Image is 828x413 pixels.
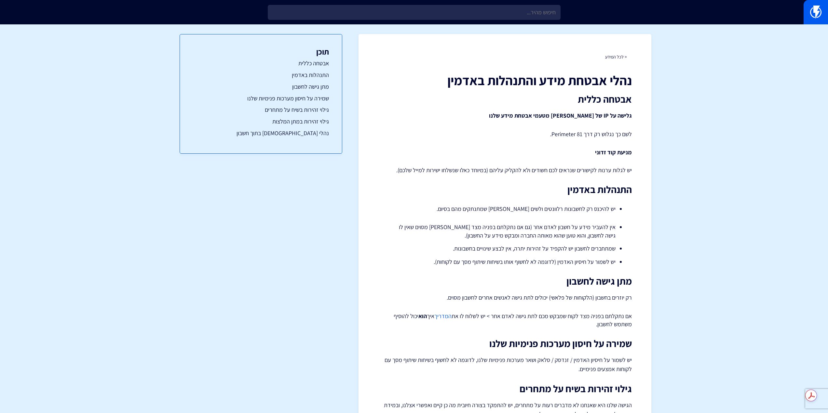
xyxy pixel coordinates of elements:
[394,223,616,239] li: אין להעביר מידע על חשבון לאדם אחר (גם אם נתקלתם בפניה מצד [PERSON_NAME] מסוים שאין לו גישה לחשבון...
[378,276,632,287] h2: מתן גישה לחשבון
[418,312,427,320] strong: הוא
[434,312,452,320] a: המדריך
[378,94,632,105] h2: אבטחה כללית
[193,106,329,114] a: גילוי זהירות בשיח על מתחרים
[193,94,329,103] a: שמירה על חיסון מערכות פנימיות שלנו
[394,205,616,213] li: יש להיכנס רק לחשבונות רלוונטים ולשים [PERSON_NAME] שמתנתקים מהם בסיום.
[193,71,329,79] a: התנהלות באדמין
[378,312,632,329] p: אם נתקלתם בפניה מצד לקוח שמבקש מכם לתת גישה לאדם אחר > יש לשלוח לו את איך יכול להוסיף משתמש לחשבון.
[489,112,632,119] strong: גלישה על IP של [PERSON_NAME] מטעמי אבטחת מידע שלנו
[595,148,632,156] strong: מניעת קוד זדוני
[193,129,329,137] a: נהלי [DEMOGRAPHIC_DATA] בתוך חשבון
[193,59,329,68] a: אבטחה כללית
[378,73,632,87] h1: נהלי אבטחת מידע והתנהלות באדמין
[378,383,632,394] h2: גילוי זהירות בשיח על מתחרים
[605,54,627,60] a: < לכל המידע
[378,355,632,374] p: יש לשמור על חיסיון האדמין / זנדסק / סלאק ושאר מערכות פנימיות שלנו, לדוגמה לא לחשוף בשיחות שיתוף מ...
[394,244,616,253] li: שמתחברים לחשבון יש להקפיד על זהירות יתרה, אין לבצע שינויים בחשבונות.
[378,184,632,195] h2: התנהלות באדמין
[193,47,329,56] h3: תוכן
[394,258,616,266] li: יש לשמור על חיסיון האדמין (לדוגמה לא לחשוף אותו בשיחות שיתוף מסך עם לקוחות).
[378,293,632,302] p: רק יוזרים בחשבון (הלקוחות של פלאשי) יכולים לתת גישה לאנשים אחרים לחשבון מסוים.
[378,166,632,174] p: יש לגלות ערנות לקישורים שנראים לכם חשודים ולא להקליק עליהם (במיוחד כאלו שנשלחו ישירות למייל שלכם).
[378,338,632,349] h2: שמירה על חיסון מערכות פנימיות שלנו
[378,130,632,138] p: לשם כך נגלוש רק דרך Perimeter 81.
[193,83,329,91] a: מתן גישה לחשבון
[268,5,561,20] input: חיפוש מהיר...
[193,117,329,126] a: גילוי זהירות במתן המלצות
